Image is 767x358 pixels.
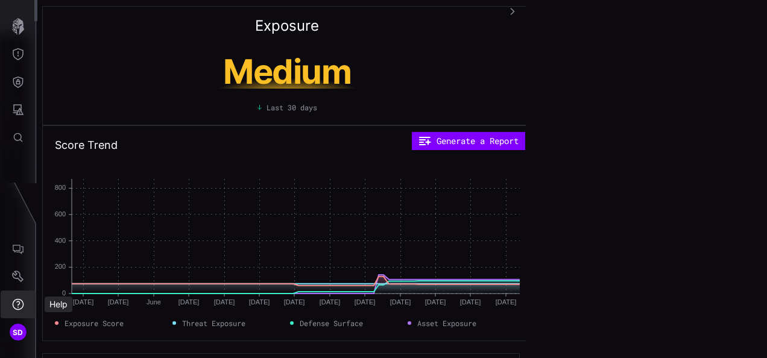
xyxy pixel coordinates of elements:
div: Help [45,297,72,312]
h2: Exposure [255,19,319,33]
text: 800 [55,184,66,191]
text: [DATE] [73,298,94,306]
text: [DATE] [214,298,235,306]
text: 200 [55,263,66,270]
span: Exposure Score [65,318,124,328]
span: Threat Exposure [182,318,245,328]
span: Defense Surface [300,318,363,328]
text: [DATE] [320,298,341,306]
text: [DATE] [390,298,411,306]
text: [DATE] [460,298,481,306]
button: Generate a Report [412,132,525,150]
text: [DATE] [178,298,200,306]
button: SD [1,318,36,346]
text: 600 [55,210,66,218]
text: 400 [55,237,66,244]
text: [DATE] [425,298,446,306]
text: [DATE] [496,298,517,306]
text: [DATE] [249,298,270,306]
text: June [147,298,161,306]
h2: Score Trend [55,138,118,152]
text: [DATE] [284,298,305,306]
span: SD [13,326,24,339]
text: [DATE] [108,298,129,306]
h1: Medium [174,55,400,89]
text: 0 [62,289,66,297]
span: Asset Exposure [417,318,476,328]
text: [DATE] [355,298,376,306]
